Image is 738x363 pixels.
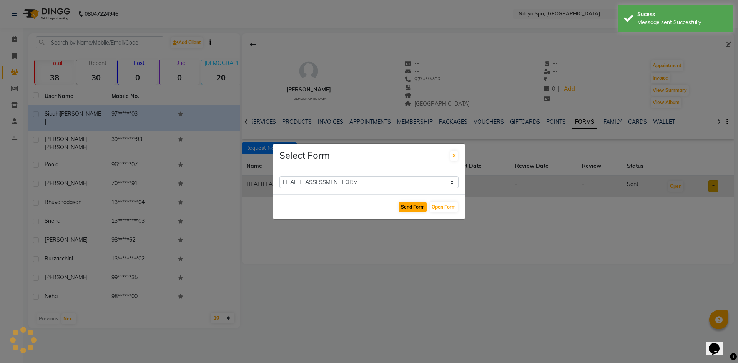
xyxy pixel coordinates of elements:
iframe: chat widget [706,332,730,355]
h4: Select Form [279,150,330,161]
div: Message sent Succesfully [637,18,728,27]
button: Send Form [399,202,427,212]
button: Open Form [430,202,458,212]
div: Sucess [637,10,728,18]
